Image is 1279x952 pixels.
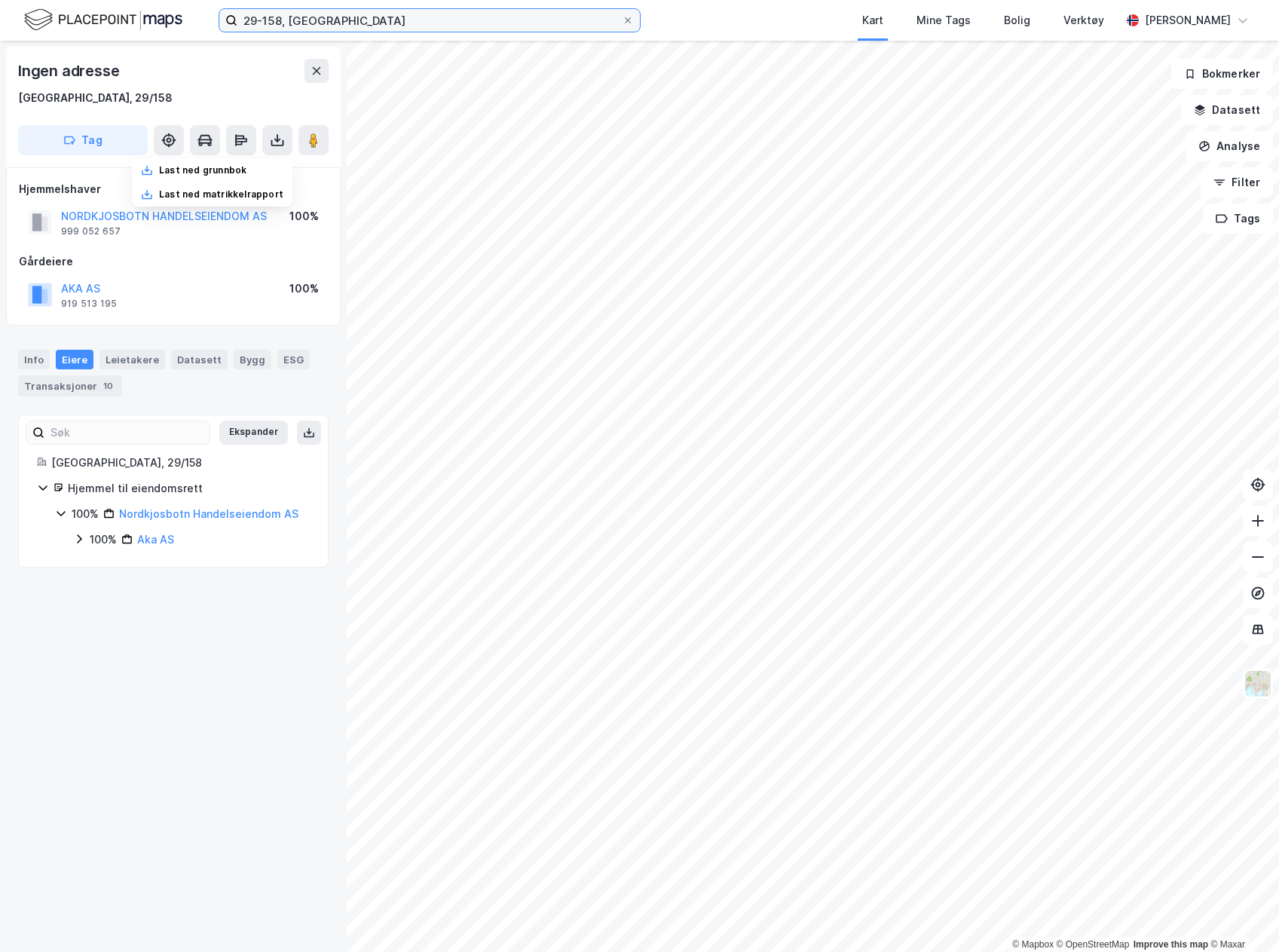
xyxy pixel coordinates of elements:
a: Improve this map [1134,939,1208,950]
div: 919 513 195 [61,298,117,310]
div: 10 [100,378,116,393]
div: 100% [90,531,117,549]
button: Filter [1201,167,1273,197]
div: Mine Tags [916,11,971,29]
div: Leietakere [99,350,165,369]
div: ESG [277,350,310,369]
iframe: Chat Widget [1204,880,1279,952]
div: [GEOGRAPHIC_DATA], 29/158 [51,454,310,472]
div: Datasett [171,350,228,369]
a: Mapbox [1012,939,1054,950]
button: Datasett [1181,95,1273,125]
a: Nordkjosbotn Handelseiendom AS [119,507,298,520]
div: Kart [862,11,883,29]
button: Analyse [1186,131,1273,161]
div: [GEOGRAPHIC_DATA], 29/158 [18,89,173,107]
a: OpenStreetMap [1057,939,1130,950]
button: Tag [18,125,148,155]
input: Søk på adresse, matrikkel, gårdeiere, leietakere eller personer [237,9,622,32]
div: 100% [289,207,319,225]
div: Verktøy [1063,11,1104,29]
div: Eiere [56,350,93,369]
div: 999 052 657 [61,225,121,237]
div: Kontrollprogram for chat [1204,880,1279,952]
input: Søk [44,421,210,444]
div: Info [18,350,50,369]
div: Hjemmelshaver [19,180,328,198]
a: Aka AS [137,533,174,546]
div: Hjemmel til eiendomsrett [68,479,310,497]
button: Ekspander [219,421,288,445]
img: logo.f888ab2527a4732fd821a326f86c7f29.svg [24,7,182,33]
div: 100% [289,280,319,298]
div: Ingen adresse [18,59,122,83]
div: Gårdeiere [19,253,328,271]
div: [PERSON_NAME] [1145,11,1231,29]
div: Bolig [1004,11,1030,29]
button: Bokmerker [1171,59,1273,89]
div: Bygg [234,350,271,369]
div: Last ned matrikkelrapport [159,188,283,201]
div: Last ned grunnbok [159,164,246,176]
img: Z [1244,669,1272,698]
button: Tags [1203,204,1273,234]
div: 100% [72,505,99,523]
div: Transaksjoner [18,375,122,396]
